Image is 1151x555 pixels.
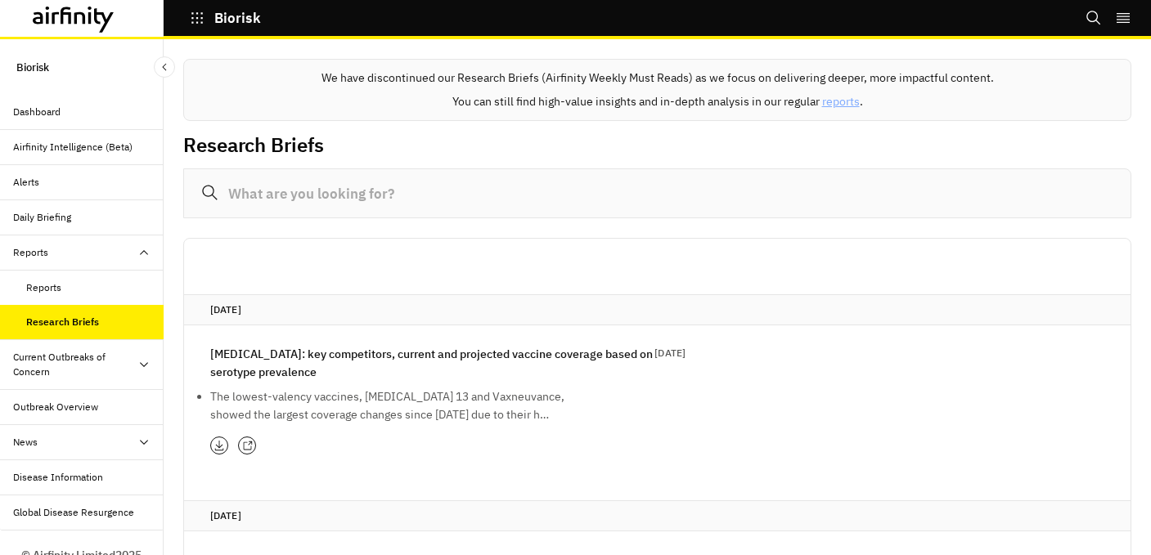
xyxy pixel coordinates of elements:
[190,4,261,32] button: Biorisk
[210,345,654,381] p: [MEDICAL_DATA]: key competitors, current and projected vaccine coverage based on serotype prevalence
[13,175,39,190] div: Alerts
[13,105,61,119] div: Dashboard
[13,470,103,485] div: Disease Information
[1086,4,1102,32] button: Search
[13,140,133,154] div: Airfinity Intelligence (Beta)
[26,315,99,329] div: Research Briefs
[13,350,137,379] div: Current Outbreaks of Concern
[183,168,1131,218] input: What are you looking for?
[26,280,61,295] div: Reports
[210,508,1104,524] p: [DATE]
[183,133,324,157] h2: Research Briefs
[13,435,38,450] div: News
[210,387,603,423] li: The lowest-valency vaccines, [MEDICAL_DATA] 13 and Vaxneuvance, showed the largest coverage chang...
[13,245,48,260] div: Reports
[321,69,994,87] p: We have discontinued our Research Briefs (Airfinity Weekly Must Reads) as we focus on delivering ...
[13,505,134,520] div: Global Disease Resurgence
[16,52,49,82] p: Biorisk
[822,94,860,109] a: reports
[13,210,71,225] div: Daily Briefing
[210,302,1104,318] p: [DATE]
[214,11,261,25] p: Biorisk
[154,56,175,78] button: Close Sidebar
[13,400,98,414] div: Outbreak Overview
[452,93,863,110] p: You can still find high-value insights and in-depth analysis in our regular .
[654,345,686,361] p: [DATE]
